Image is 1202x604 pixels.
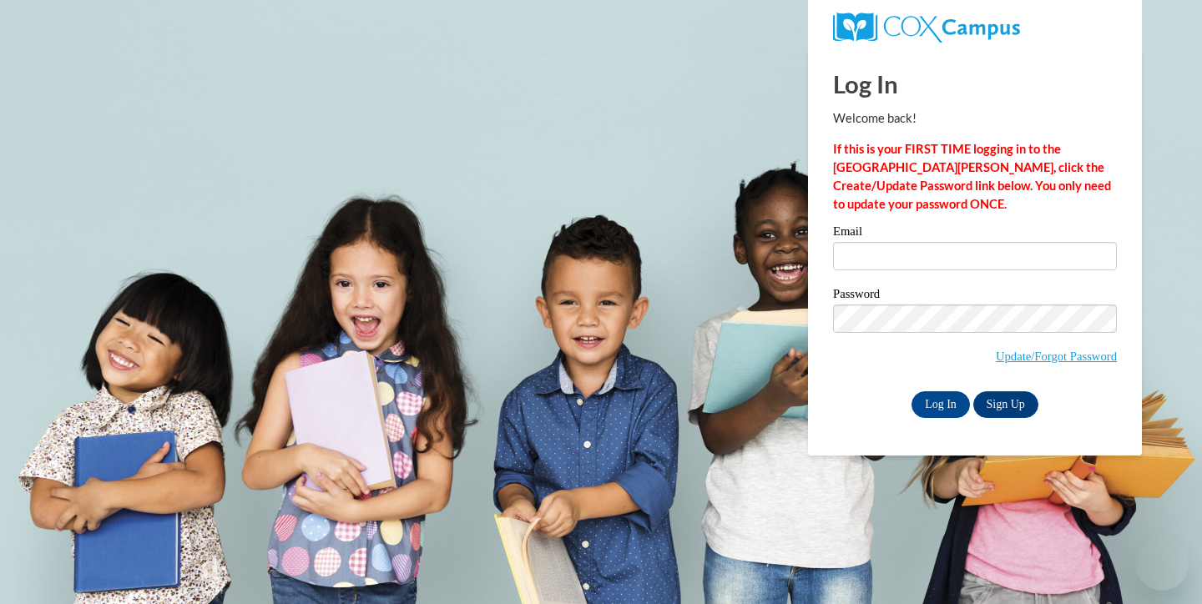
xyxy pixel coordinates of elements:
h1: Log In [833,67,1117,101]
input: Log In [912,391,970,418]
strong: If this is your FIRST TIME logging in to the [GEOGRAPHIC_DATA][PERSON_NAME], click the Create/Upd... [833,142,1111,211]
label: Password [833,288,1117,305]
img: COX Campus [833,13,1020,43]
a: Update/Forgot Password [996,350,1117,363]
a: COX Campus [833,13,1117,43]
p: Welcome back! [833,109,1117,128]
a: Sign Up [973,391,1038,418]
iframe: Button to launch messaging window [1135,537,1189,591]
label: Email [833,225,1117,242]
